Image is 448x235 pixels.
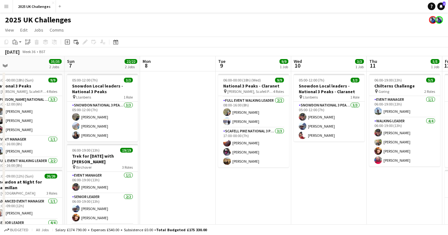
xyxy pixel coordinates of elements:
span: Budgeted [10,228,28,232]
button: Budgeted [3,226,29,233]
app-user-avatar: Andy Baker [435,16,443,24]
h1: 2025 UK Challenges [5,15,71,25]
button: 2025 UK Challenges [13,0,56,13]
div: [DATE] [5,49,20,55]
div: BST [39,49,46,54]
span: Comms [50,27,64,33]
a: View [3,26,16,34]
div: Salary £174 790.00 + Expenses £540.00 + Subsistence £0.00 = [55,227,207,232]
a: Comms [47,26,66,34]
a: 1 [437,3,445,10]
app-user-avatar: Andy Baker [429,16,437,24]
a: Edit [18,26,30,34]
span: All jobs [35,227,50,232]
span: View [5,27,14,33]
span: 1 [443,2,445,6]
span: Edit [20,27,28,33]
a: Jobs [31,26,46,34]
span: Jobs [34,27,43,33]
span: Total Budgeted £175 330.00 [156,227,207,232]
